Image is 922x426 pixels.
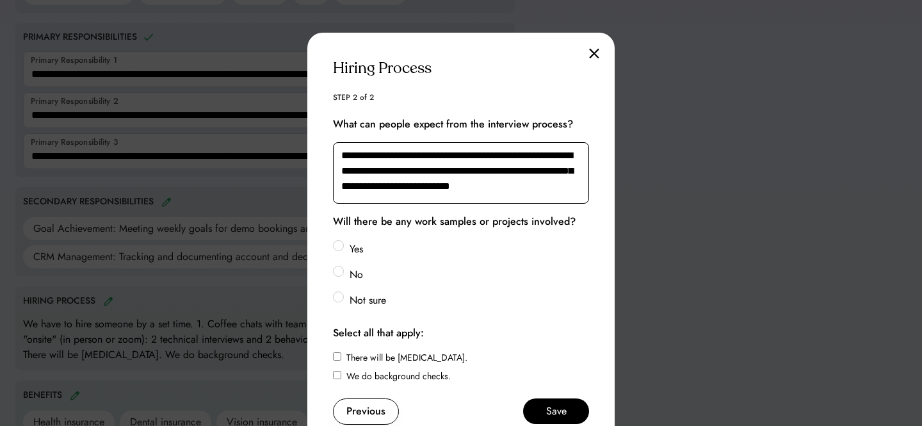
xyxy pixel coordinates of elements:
[346,293,589,308] label: Not sure
[333,398,399,424] button: Previous
[333,58,589,79] div: Hiring Process
[346,242,589,257] label: Yes
[346,267,589,283] label: No
[589,48,599,59] img: close.svg
[523,398,589,424] button: Save
[333,94,374,101] div: STEP 2 of 2
[333,117,573,132] div: What can people expect from the interview process?
[346,370,451,382] label: We do background checks.
[333,325,424,341] div: Select all that apply:
[333,214,576,229] div: Will there be any work samples or projects involved?
[346,351,467,364] label: There will be [MEDICAL_DATA].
